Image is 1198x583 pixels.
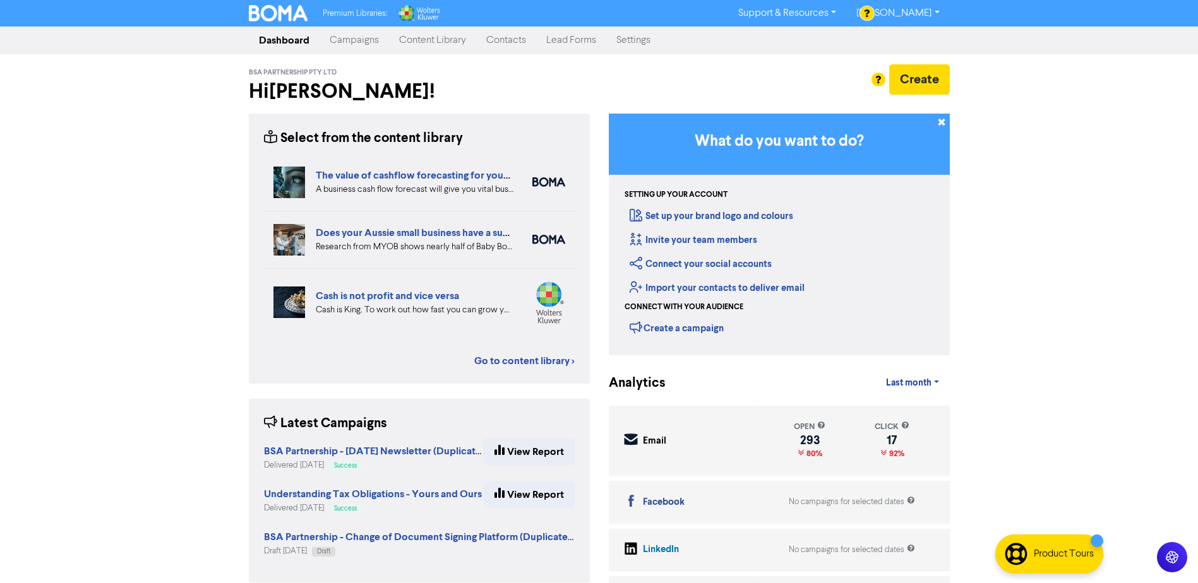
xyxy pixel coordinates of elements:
[389,28,476,53] a: Content Library
[1135,522,1198,583] iframe: Chat Widget
[264,490,482,500] a: Understanding Tax Obligations - Yours and Ours
[249,5,308,21] img: BOMA Logo
[249,79,590,103] h2: Hi [PERSON_NAME] !
[630,282,805,294] a: Import your contacts to deliver email
[609,374,650,393] div: Analytics
[789,544,915,556] div: No campaigns for selected dates
[316,290,459,302] a: Cash is not profit and vice versa
[794,421,825,433] div: open
[536,28,606,53] a: Lead Forms
[625,189,728,201] div: Setting up your account
[630,210,793,222] a: Set up your brand logo and colours
[628,132,931,151] h3: What do you want to do?
[889,64,950,95] button: Create
[316,183,513,196] div: A business cash flow forecast will give you vital business intelligence to help you scenario-plan...
[886,377,931,389] span: Last month
[264,531,577,543] strong: BSA Partnership - Change of Document Signing Platform (Duplicated)
[625,302,743,313] div: Connect with your audience
[887,449,904,459] span: 92%
[264,445,491,457] strong: BSA Partnership - [DATE] Newsletter (Duplicated)
[532,281,565,324] img: wolterskluwer
[630,234,757,246] a: Invite your team members
[532,177,565,187] img: boma_accounting
[643,434,666,449] div: Email
[609,114,950,355] div: Getting Started in BOMA
[316,227,569,239] a: Does your Aussie small business have a succession plan?
[804,449,822,459] span: 80%
[846,3,949,23] a: [PERSON_NAME]
[316,169,548,182] a: The value of cashflow forecasting for your business
[476,28,536,53] a: Contacts
[323,9,387,18] span: Premium Libraries:
[484,481,575,508] a: View Report
[317,548,330,555] span: Draft
[316,240,513,254] div: Research from MYOB shows nearly half of Baby Boomer business owners are planning to exit in the n...
[264,545,575,557] div: Draft [DATE]
[606,28,661,53] a: Settings
[876,370,949,396] a: Last month
[249,28,320,53] a: Dashboard
[334,505,357,512] span: Success
[264,447,491,457] a: BSA Partnership - [DATE] Newsletter (Duplicated)
[794,435,825,445] div: 293
[875,435,909,445] div: 17
[643,543,679,557] div: LinkedIn
[264,129,463,148] div: Select from the content library
[630,318,724,337] div: Create a campaign
[264,533,577,543] a: BSA Partnership - Change of Document Signing Platform (Duplicated)
[264,459,484,471] div: Delivered [DATE]
[643,495,685,510] div: Facebook
[249,68,337,77] span: BSA Partnership Pty Ltd
[316,303,513,317] div: Cash is King. To work out how fast you can grow your business, you need to look at your projected...
[264,502,482,514] div: Delivered [DATE]
[334,462,357,469] span: Success
[532,235,565,244] img: boma
[474,353,575,368] a: Go to content library >
[264,488,482,500] strong: Understanding Tax Obligations - Yours and Ours
[875,421,909,433] div: click
[630,258,772,270] a: Connect your social accounts
[728,3,846,23] a: Support & Resources
[789,496,915,508] div: No campaigns for selected dates
[484,439,575,465] a: View Report
[397,5,440,21] img: Wolters Kluwer
[320,28,389,53] a: Campaigns
[264,414,387,433] div: Latest Campaigns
